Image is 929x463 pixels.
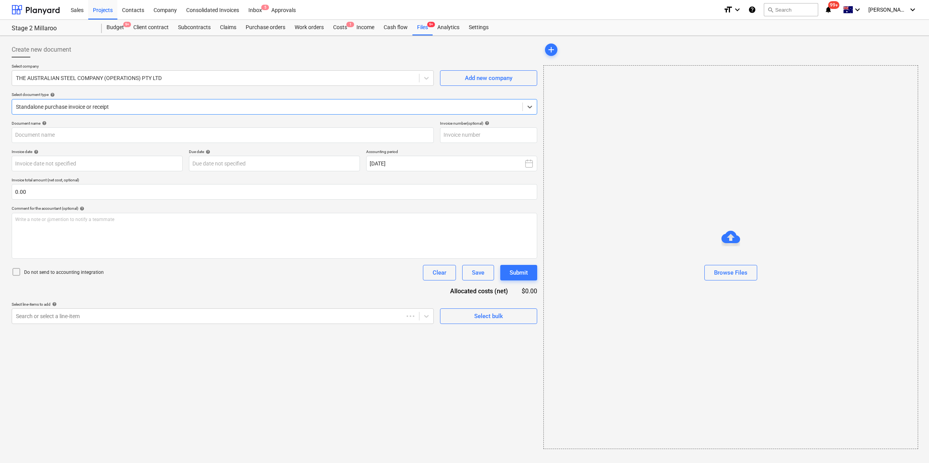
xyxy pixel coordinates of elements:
[908,5,917,14] i: keyboard_arrow_down
[261,5,269,10] span: 5
[767,7,774,13] span: search
[241,20,290,35] a: Purchase orders
[102,20,129,35] a: Budget9+
[704,265,757,280] button: Browse Files
[824,5,832,14] i: notifications
[24,269,104,276] p: Do not send to accounting integration
[440,121,537,126] div: Invoice number (optional)
[433,268,446,278] div: Clear
[440,70,537,86] button: Add new company
[436,287,520,296] div: Allocated costs (net)
[714,268,747,278] div: Browse Files
[12,302,434,307] div: Select line-items to add
[290,20,328,35] a: Work orders
[853,5,862,14] i: keyboard_arrow_down
[412,20,433,35] a: Files9+
[366,149,537,156] p: Accounting period
[12,149,183,154] div: Invoice date
[12,206,537,211] div: Comment for the accountant (optional)
[733,5,742,14] i: keyboard_arrow_down
[412,20,433,35] div: Files
[547,45,556,54] span: add
[12,156,183,171] input: Invoice date not specified
[129,20,173,35] a: Client contract
[483,121,489,125] span: help
[379,20,412,35] a: Cash flow
[78,206,84,211] span: help
[520,287,538,296] div: $0.00
[427,22,435,27] span: 9+
[828,1,840,9] span: 99+
[474,311,503,321] div: Select bulk
[465,73,512,83] div: Add new company
[748,5,756,14] i: Knowledge base
[328,20,352,35] div: Costs
[366,156,537,171] button: [DATE]
[189,156,360,171] input: Due date not specified
[464,20,493,35] a: Settings
[472,268,484,278] div: Save
[12,24,93,33] div: Stage 2 Millaroo
[215,20,241,35] a: Claims
[173,20,215,35] a: Subcontracts
[440,127,537,143] input: Invoice number
[462,265,494,280] button: Save
[500,265,537,280] button: Submit
[40,121,47,125] span: help
[49,92,55,97] span: help
[352,20,379,35] a: Income
[328,20,352,35] a: Costs1
[123,22,131,27] span: 9+
[12,45,71,54] span: Create new document
[12,121,434,126] div: Document name
[12,178,537,184] p: Invoice total amount (net cost, optional)
[12,184,537,200] input: Invoice total amount (net cost, optional)
[204,150,210,154] span: help
[32,150,38,154] span: help
[423,265,456,280] button: Clear
[510,268,528,278] div: Submit
[346,22,354,27] span: 1
[12,127,434,143] input: Document name
[723,5,733,14] i: format_size
[868,7,907,13] span: [PERSON_NAME]
[12,64,434,70] p: Select company
[189,149,360,154] div: Due date
[764,3,818,16] button: Search
[102,20,129,35] div: Budget
[433,20,464,35] a: Analytics
[51,302,57,306] span: help
[440,308,537,324] button: Select bulk
[543,65,918,449] div: Browse Files
[12,92,537,97] div: Select document type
